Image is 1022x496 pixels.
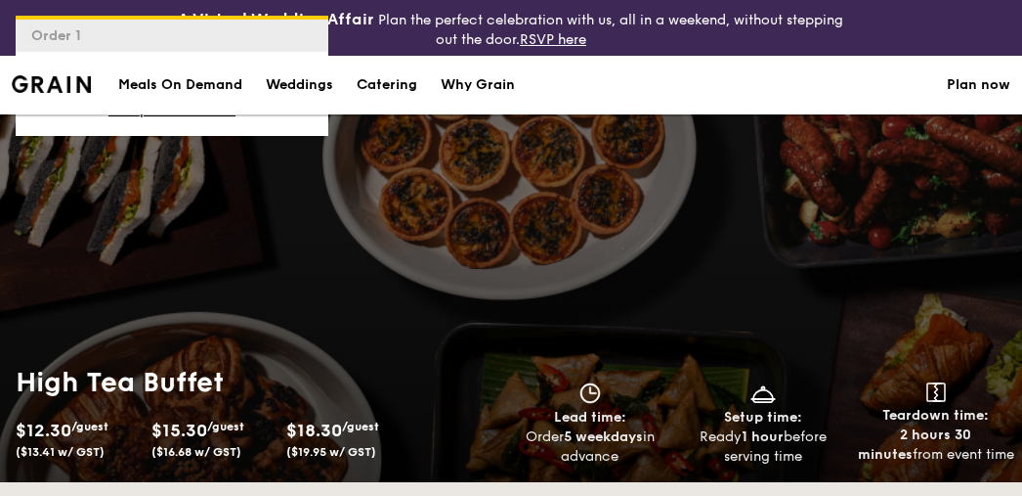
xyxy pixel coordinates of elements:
span: ($19.95 w/ GST) [286,445,376,459]
div: Weddings [266,56,333,114]
span: $12.30 [16,420,71,441]
img: icon-clock.2db775ea.svg [575,383,605,404]
div: Ready before serving time [684,428,841,467]
span: Teardown time: [882,407,989,424]
strong: 2 hours 30 minutes [858,427,972,463]
span: /guest [71,420,108,433]
span: Setup time: [724,409,802,426]
div: Meals On Demand [118,56,242,114]
div: from event time [857,426,1014,465]
a: Logotype [12,75,91,93]
a: Meals On Demand [106,56,254,114]
span: $15.30 [151,420,207,441]
span: Lead time: [554,409,626,426]
span: /guest [207,420,244,433]
span: ($13.41 w/ GST) [16,445,105,459]
strong: 5 weekdays [564,428,643,445]
div: Catering [357,56,417,114]
h1: High Tea Buffet [16,365,503,400]
img: icon-teardown.65201eee.svg [926,383,946,402]
a: RSVP here [520,31,586,48]
span: ($16.68 w/ GST) [151,445,241,459]
a: Weddings [254,56,345,114]
div: Order in advance [511,428,668,467]
img: Grain [12,75,91,93]
span: $18.30 [286,420,342,441]
span: Order 1 [31,27,89,44]
a: Catering [345,56,429,114]
div: Plan the perfect celebration with us, all in a weekend, without stepping out the door. [170,8,851,48]
a: Why Grain [429,56,527,114]
strong: 1 hour [742,428,784,445]
h4: A Virtual Wedding Affair [178,8,374,31]
div: Why Grain [441,56,515,114]
img: icon-dish.430c3a2e.svg [748,383,778,404]
span: /guest [342,420,379,433]
a: Plan now [947,56,1010,114]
